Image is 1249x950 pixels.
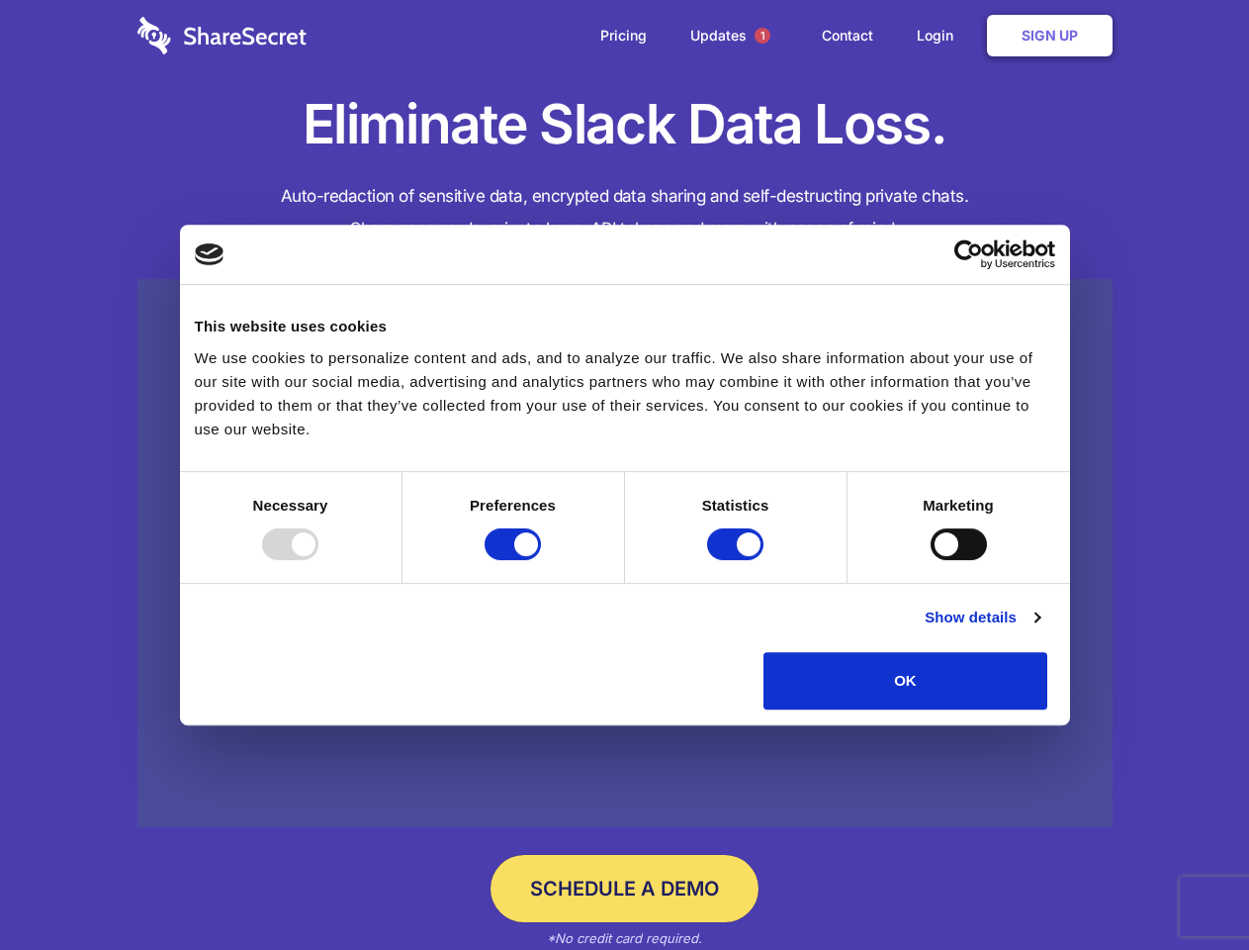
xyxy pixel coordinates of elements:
a: Schedule a Demo [491,855,758,922]
a: Usercentrics Cookiebot - opens in a new window [882,239,1055,269]
a: Pricing [580,5,667,66]
a: Sign Up [987,15,1113,56]
button: OK [763,652,1047,710]
a: Contact [802,5,893,66]
img: logo-wordmark-white-trans-d4663122ce5f474addd5e946df7df03e33cb6a1c49d2221995e7729f52c070b2.svg [137,17,307,54]
a: Wistia video thumbnail [137,279,1113,828]
a: Login [897,5,983,66]
div: This website uses cookies [195,315,1055,338]
h4: Auto-redaction of sensitive data, encrypted data sharing and self-destructing private chats. Shar... [137,180,1113,245]
span: 1 [755,28,770,44]
h1: Eliminate Slack Data Loss. [137,89,1113,160]
img: logo [195,243,224,265]
strong: Statistics [702,497,769,514]
strong: Necessary [253,497,328,514]
a: Show details [925,606,1039,629]
strong: Preferences [470,497,556,514]
strong: Marketing [923,497,994,514]
div: We use cookies to personalize content and ads, and to analyze our traffic. We also share informat... [195,346,1055,441]
em: *No credit card required. [547,930,702,946]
